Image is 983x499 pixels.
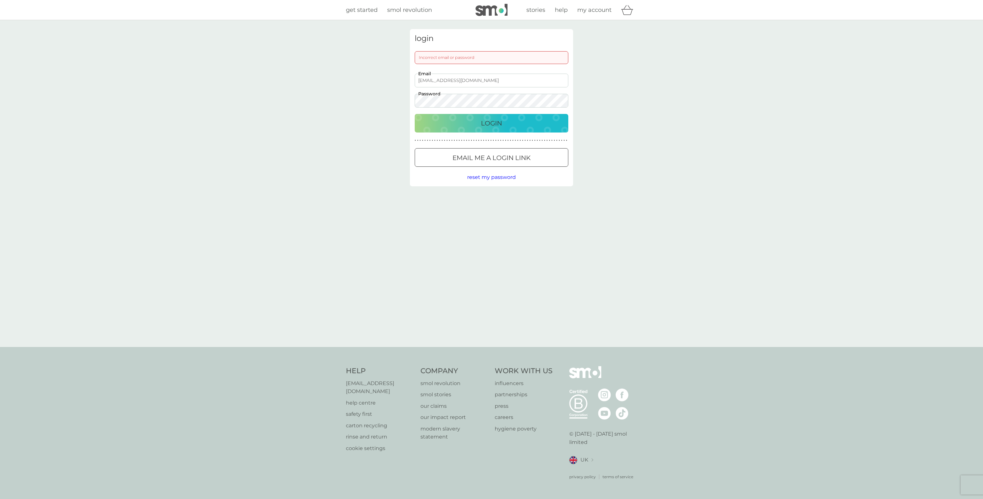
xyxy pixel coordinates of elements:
span: UK [580,456,588,464]
p: ● [556,139,557,142]
p: ● [437,139,438,142]
p: ● [442,139,443,142]
a: modern slavery statement [420,425,489,441]
div: Incorrect email or password [415,51,568,64]
p: Email me a login link [452,153,531,163]
p: ● [468,139,470,142]
p: terms of service [603,474,633,480]
a: careers [495,413,553,422]
p: ● [481,139,482,142]
p: ● [444,139,445,142]
p: ● [464,139,465,142]
p: our impact report [420,413,489,422]
h4: Help [346,366,414,376]
a: get started [346,5,378,15]
p: smol revolution [420,379,489,388]
p: ● [485,139,487,142]
button: reset my password [467,173,516,181]
a: smol stories [420,390,489,399]
a: help centre [346,399,414,407]
p: ● [461,139,462,142]
p: ● [473,139,475,142]
span: smol revolution [387,6,432,13]
h4: Company [420,366,489,376]
p: ● [422,139,423,142]
a: hygiene poverty [495,425,553,433]
p: ● [544,139,545,142]
p: ● [529,139,531,142]
p: ● [466,139,467,142]
a: [EMAIL_ADDRESS][DOMAIN_NAME] [346,379,414,396]
img: smol [569,366,601,388]
p: ● [488,139,489,142]
p: ● [493,139,494,142]
a: carton recycling [346,422,414,430]
p: ● [532,139,533,142]
a: safety first [346,410,414,418]
a: my account [577,5,611,15]
p: ● [534,139,536,142]
p: ● [517,139,518,142]
p: ● [459,139,460,142]
img: visit the smol Facebook page [616,389,628,401]
a: cookie settings [346,444,414,453]
p: ● [471,139,472,142]
p: ● [451,139,452,142]
p: ● [490,139,491,142]
span: get started [346,6,378,13]
p: Login [481,118,502,128]
p: ● [415,139,416,142]
a: help [555,5,568,15]
p: ● [454,139,455,142]
p: privacy policy [569,474,596,480]
p: © [DATE] - [DATE] smol limited [569,430,637,446]
p: ● [483,139,484,142]
a: stories [526,5,545,15]
h4: Work With Us [495,366,553,376]
img: visit the smol Tiktok page [616,407,628,420]
p: ● [520,139,521,142]
p: ● [420,139,421,142]
span: stories [526,6,545,13]
p: ● [432,139,433,142]
p: ● [551,139,553,142]
img: visit the smol Youtube page [598,407,611,420]
p: ● [522,139,523,142]
p: ● [510,139,511,142]
p: ● [505,139,506,142]
img: UK flag [569,456,577,464]
a: our claims [420,402,489,410]
p: ● [559,139,560,142]
p: ● [500,139,501,142]
h3: login [415,34,568,43]
p: ● [476,139,477,142]
img: visit the smol Instagram page [598,389,611,401]
img: select a new location [591,458,593,462]
a: smol revolution [387,5,432,15]
p: ● [547,139,548,142]
p: ● [515,139,516,142]
p: ● [425,139,426,142]
p: ● [434,139,436,142]
p: ● [503,139,504,142]
p: ● [427,139,428,142]
p: ● [449,139,450,142]
a: press [495,402,553,410]
p: ● [498,139,499,142]
a: influencers [495,379,553,388]
p: ● [563,139,565,142]
a: rinse and return [346,433,414,441]
p: ● [549,139,550,142]
p: ● [537,139,538,142]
